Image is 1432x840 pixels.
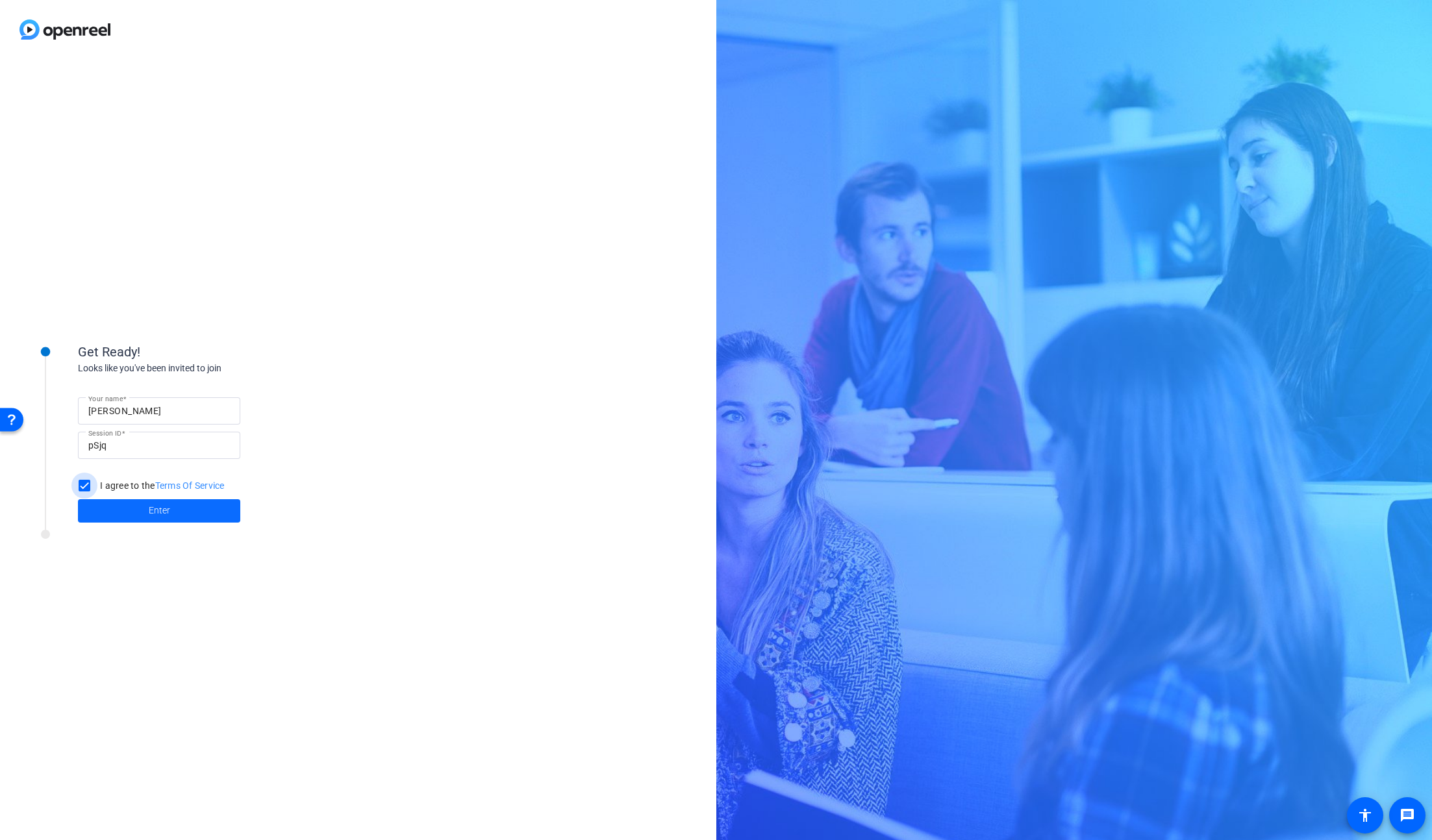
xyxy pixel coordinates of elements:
[78,342,338,362] div: Get Ready!
[97,479,225,492] label: I agree to the
[78,499,240,523] button: Enter
[88,429,121,437] mat-label: Session ID
[155,480,225,491] a: Terms Of Service
[1400,808,1415,823] mat-icon: message
[78,362,338,375] div: Looks like you've been invited to join
[149,504,170,517] span: Enter
[88,395,123,402] mat-label: Your name
[1357,808,1373,823] mat-icon: accessibility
